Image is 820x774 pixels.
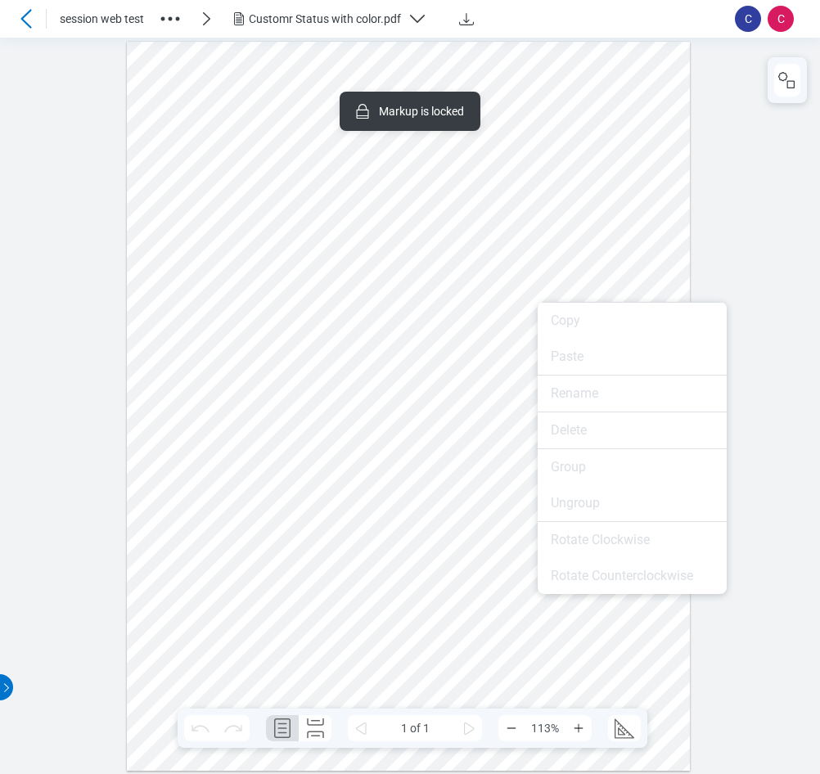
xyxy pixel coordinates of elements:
[498,715,525,741] button: Zoom Out
[538,485,727,521] li: Ungroup
[538,412,727,448] li: Delete
[768,6,794,32] span: C
[374,715,456,741] span: 1 of 1
[353,101,464,121] div: Markup is locked
[538,449,727,485] li: Group
[184,715,217,741] button: Undo
[608,715,641,741] button: View Scale
[249,11,401,27] div: Customr Status with color.pdf
[217,715,250,741] button: Redo
[299,715,331,741] button: Continuous Page Layout
[453,6,480,32] button: Download
[565,715,592,741] button: Zoom In
[266,715,299,741] button: Single Page Layout
[60,11,144,27] span: session web test
[525,715,565,741] span: 113%
[538,339,727,375] li: Paste
[538,558,727,594] li: Rotate Counterclockwise
[735,6,761,32] span: C
[538,303,727,339] li: Copy
[229,6,440,32] button: Customr Status with color.pdf
[538,376,727,412] li: Rename
[538,522,727,558] li: Rotate Clockwise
